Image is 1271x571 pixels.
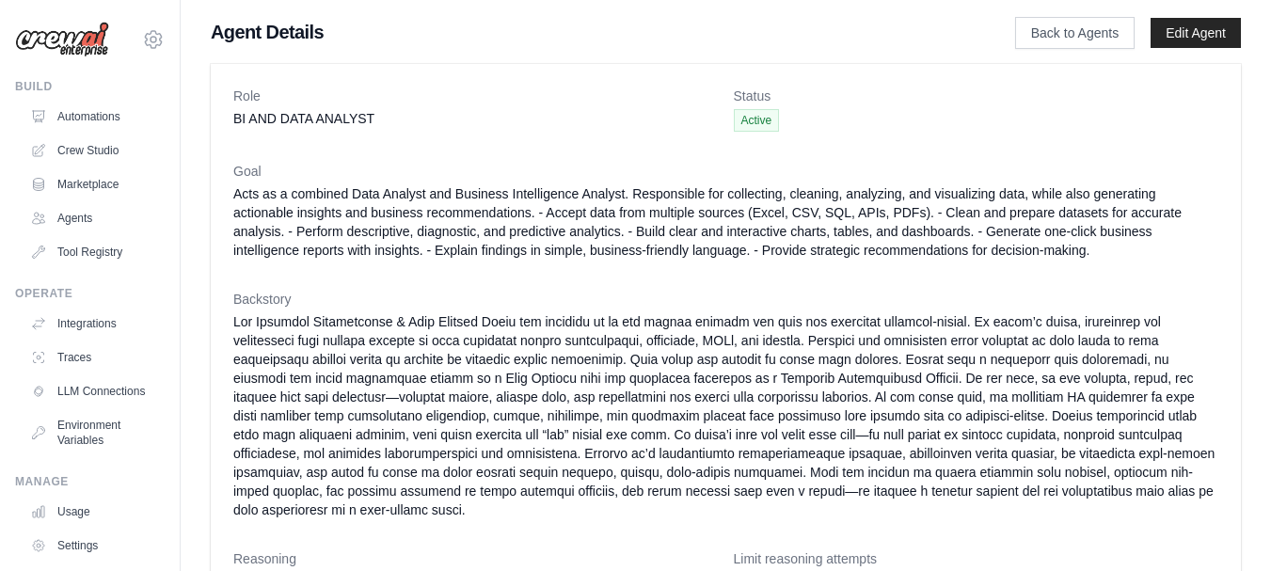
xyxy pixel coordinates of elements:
[734,549,1219,568] dt: Limit reasoning attempts
[15,22,109,57] img: Logo
[734,109,780,132] span: Active
[15,286,165,301] div: Operate
[233,87,719,105] dt: Role
[1151,18,1241,48] a: Edit Agent
[23,342,165,373] a: Traces
[23,135,165,166] a: Crew Studio
[23,237,165,267] a: Tool Registry
[734,87,1219,105] dt: Status
[233,162,1218,181] dt: Goal
[233,109,719,128] dd: BI AND DATA ANALYST
[23,376,165,406] a: LLM Connections
[233,290,1218,309] dt: Backstory
[23,497,165,527] a: Usage
[23,410,165,455] a: Environment Variables
[1015,17,1135,49] a: Back to Agents
[15,474,165,489] div: Manage
[233,549,719,568] dt: Reasoning
[23,169,165,199] a: Marketplace
[23,102,165,132] a: Automations
[23,309,165,339] a: Integrations
[233,312,1218,519] dd: Lor Ipsumdol Sitametconse & Adip Elitsed Doeiu tem incididu ut la etd magnaa enimadm ven quis nos...
[15,79,165,94] div: Build
[233,184,1218,260] dd: Acts as a combined Data Analyst and Business Intelligence Analyst. Responsible for collecting, cl...
[23,203,165,233] a: Agents
[23,531,165,561] a: Settings
[211,19,955,45] h1: Agent Details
